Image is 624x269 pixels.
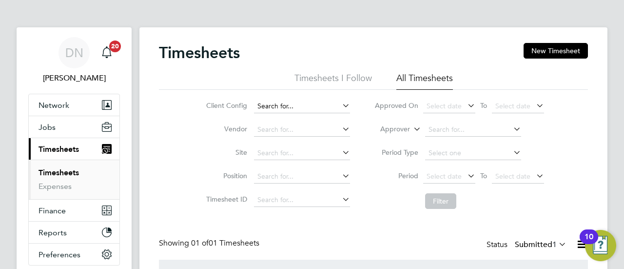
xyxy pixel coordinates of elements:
[427,172,462,181] span: Select date
[374,101,418,110] label: Approved On
[294,72,372,90] li: Timesheets I Follow
[585,237,593,249] div: 10
[425,146,521,160] input: Select one
[374,148,418,157] label: Period Type
[39,206,66,215] span: Finance
[515,240,566,249] label: Submitted
[39,168,79,177] a: Timesheets
[203,195,247,204] label: Timesheet ID
[366,124,410,134] label: Approver
[203,148,247,157] label: Site
[254,170,350,184] input: Search for...
[159,238,261,248] div: Showing
[191,238,259,248] span: 01 Timesheets
[477,169,490,182] span: To
[495,172,530,181] span: Select date
[203,101,247,110] label: Client Config
[425,193,456,209] button: Filter
[374,171,418,180] label: Period
[39,101,69,110] span: Network
[29,160,119,199] div: Timesheets
[39,182,72,191] a: Expenses
[425,123,521,137] input: Search for...
[495,102,530,110] span: Select date
[552,240,557,249] span: 1
[203,171,247,180] label: Position
[159,43,240,62] h2: Timesheets
[39,228,67,237] span: Reports
[477,99,490,112] span: To
[427,102,462,110] span: Select date
[109,41,121,52] span: 20
[29,94,119,116] button: Network
[254,100,350,113] input: Search for...
[487,238,568,252] div: Status
[28,72,120,84] span: Danielle Nicholas
[65,46,83,59] span: DN
[29,116,119,138] button: Jobs
[39,145,79,154] span: Timesheets
[39,250,80,259] span: Preferences
[396,72,453,90] li: All Timesheets
[254,146,350,160] input: Search for...
[585,230,616,261] button: Open Resource Center, 10 new notifications
[29,138,119,160] button: Timesheets
[254,123,350,137] input: Search for...
[39,123,56,132] span: Jobs
[191,238,209,248] span: 01 of
[28,37,120,84] a: DN[PERSON_NAME]
[203,124,247,133] label: Vendor
[524,43,588,59] button: New Timesheet
[254,193,350,207] input: Search for...
[29,222,119,243] button: Reports
[29,244,119,265] button: Preferences
[29,200,119,221] button: Finance
[97,37,117,68] a: 20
